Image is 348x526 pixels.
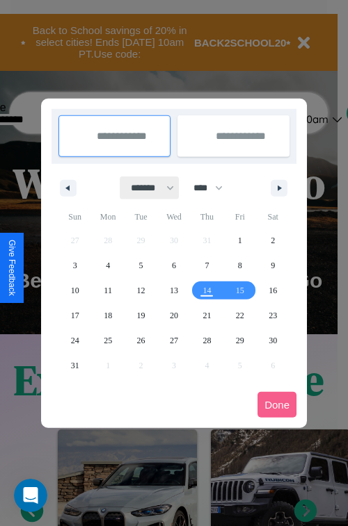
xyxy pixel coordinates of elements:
[71,303,79,328] span: 17
[170,303,178,328] span: 20
[238,228,242,253] span: 1
[58,328,91,353] button: 24
[104,278,112,303] span: 11
[91,278,124,303] button: 11
[191,278,223,303] button: 14
[223,328,256,353] button: 29
[91,206,124,228] span: Mon
[257,253,290,278] button: 9
[139,253,143,278] span: 5
[223,303,256,328] button: 22
[203,303,211,328] span: 21
[125,278,157,303] button: 12
[236,328,244,353] span: 29
[271,253,275,278] span: 9
[71,353,79,378] span: 31
[73,253,77,278] span: 3
[58,353,91,378] button: 31
[125,253,157,278] button: 5
[71,278,79,303] span: 10
[191,303,223,328] button: 21
[223,253,256,278] button: 8
[7,240,17,296] div: Give Feedback
[257,278,290,303] button: 16
[91,328,124,353] button: 25
[257,303,290,328] button: 23
[269,328,277,353] span: 30
[125,303,157,328] button: 19
[71,328,79,353] span: 24
[170,278,178,303] span: 13
[172,253,176,278] span: 6
[157,278,190,303] button: 13
[106,253,110,278] span: 4
[223,206,256,228] span: Fri
[170,328,178,353] span: 27
[157,206,190,228] span: Wed
[236,278,244,303] span: 15
[58,303,91,328] button: 17
[257,328,290,353] button: 30
[191,206,223,228] span: Thu
[223,228,256,253] button: 1
[258,392,296,418] button: Done
[137,303,145,328] span: 19
[257,206,290,228] span: Sat
[91,253,124,278] button: 4
[236,303,244,328] span: 22
[238,253,242,278] span: 8
[137,328,145,353] span: 26
[104,328,112,353] span: 25
[125,206,157,228] span: Tue
[269,303,277,328] span: 23
[191,253,223,278] button: 7
[271,228,275,253] span: 2
[157,253,190,278] button: 6
[137,278,145,303] span: 12
[203,278,211,303] span: 14
[14,479,47,512] iframe: Intercom live chat
[191,328,223,353] button: 28
[157,328,190,353] button: 27
[205,253,209,278] span: 7
[157,303,190,328] button: 20
[104,303,112,328] span: 18
[269,278,277,303] span: 16
[58,253,91,278] button: 3
[125,328,157,353] button: 26
[257,228,290,253] button: 2
[58,206,91,228] span: Sun
[91,303,124,328] button: 18
[58,278,91,303] button: 10
[203,328,211,353] span: 28
[223,278,256,303] button: 15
